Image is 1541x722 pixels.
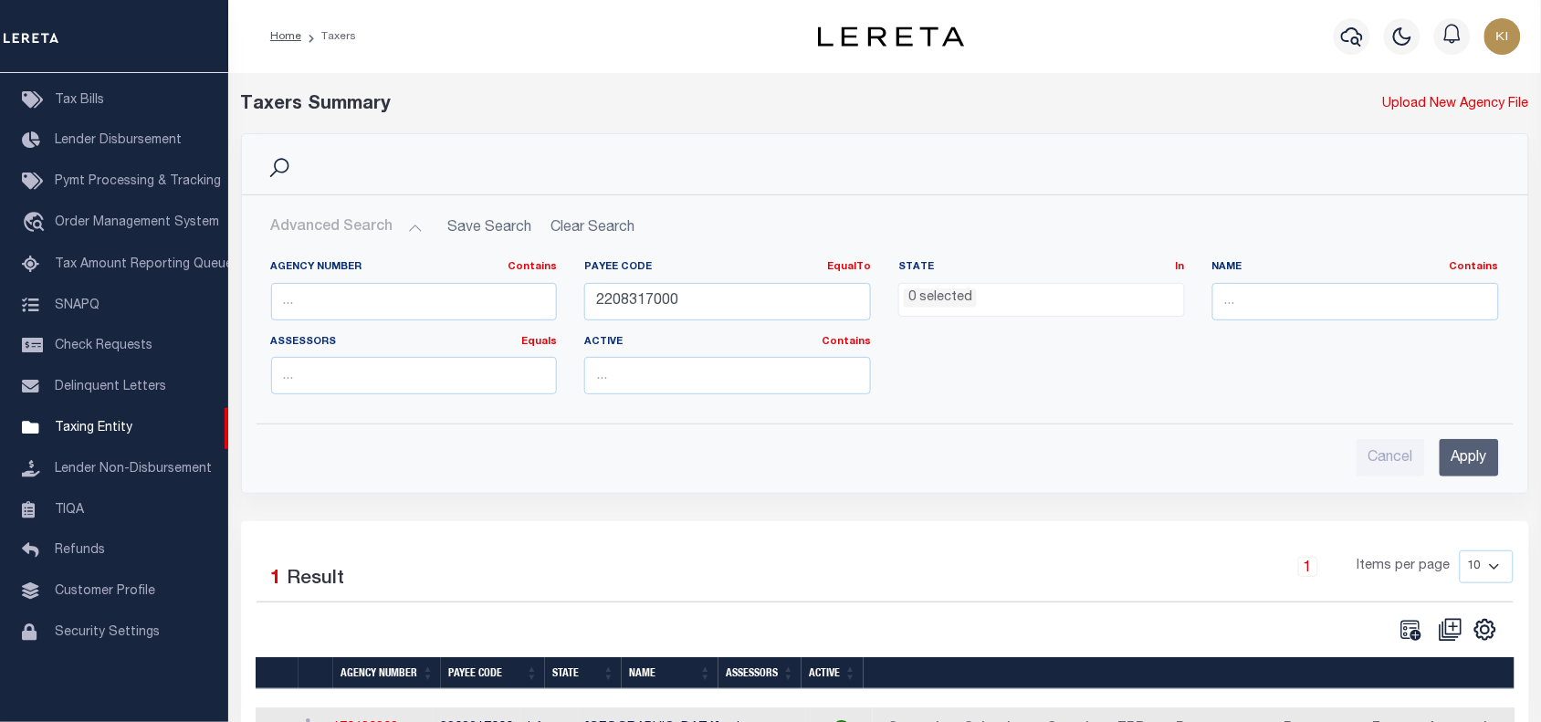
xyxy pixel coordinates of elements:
[898,260,1185,276] label: State
[584,335,871,351] label: Active
[55,175,221,188] span: Pymt Processing & Tracking
[271,570,282,589] span: 1
[333,657,441,689] th: Agency Number: activate to sort column ascending
[718,657,802,689] th: Assessors: activate to sort column ascending
[1440,439,1499,476] input: Apply
[55,381,166,393] span: Delinquent Letters
[1358,557,1451,577] span: Items per page
[545,657,622,689] th: State: activate to sort column ascending
[1298,557,1318,577] a: 1
[521,337,557,347] a: Equals
[271,260,558,276] label: Agency Number
[55,340,152,352] span: Check Requests
[22,212,51,235] i: travel_explore
[508,262,557,272] a: Contains
[55,626,160,639] span: Security Settings
[1212,283,1499,320] input: ...
[271,335,558,351] label: Assessors
[270,31,301,42] a: Home
[584,283,871,320] input: ...
[1176,262,1185,272] a: In
[1484,18,1521,55] img: svg+xml;base64,PHN2ZyB4bWxucz0iaHR0cDovL3d3dy53My5vcmcvMjAwMC9zdmciIHBvaW50ZXItZXZlbnRzPSJub25lIi...
[271,210,423,246] button: Advanced Search
[55,258,233,271] span: Tax Amount Reporting Queue
[1357,439,1425,476] input: Cancel
[802,657,864,689] th: Active: activate to sort column ascending
[241,91,1200,119] div: Taxers Summary
[271,283,558,320] input: ...
[288,565,345,594] label: Result
[55,298,100,311] span: SNAPQ
[55,94,104,107] span: Tax Bills
[55,422,132,434] span: Taxing Entity
[822,337,871,347] a: Contains
[271,357,558,394] input: ...
[904,288,977,309] li: 0 selected
[55,216,219,229] span: Order Management System
[584,357,871,394] input: ...
[55,503,84,516] span: TIQA
[55,463,212,476] span: Lender Non-Disbursement
[55,134,182,147] span: Lender Disbursement
[301,28,356,45] li: Taxers
[55,585,155,598] span: Customer Profile
[1450,262,1499,272] a: Contains
[55,544,105,557] span: Refunds
[584,260,871,276] label: Payee Code
[441,657,545,689] th: Payee Code: activate to sort column ascending
[622,657,718,689] th: Name: activate to sort column ascending
[1212,260,1499,276] label: Name
[1383,95,1529,115] a: Upload New Agency File
[818,26,964,47] img: logo-dark.svg
[827,262,871,272] a: EqualTo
